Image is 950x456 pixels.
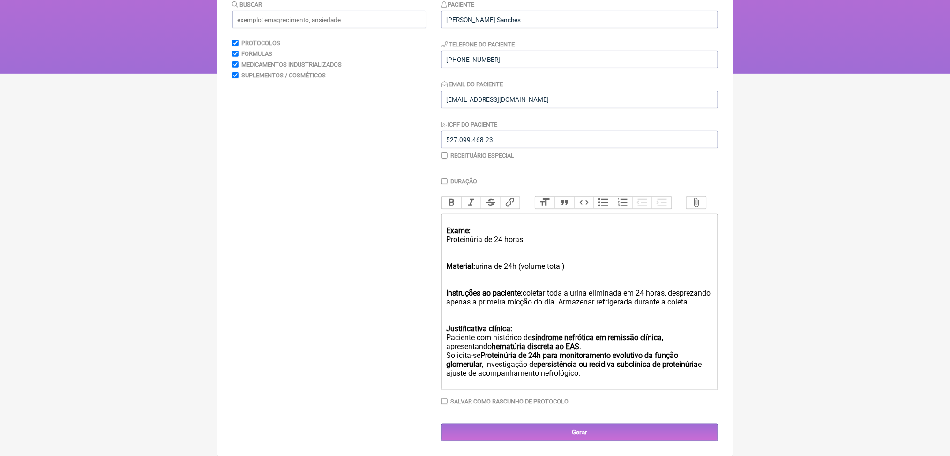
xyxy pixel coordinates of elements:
label: Medicamentos Industrializados [241,61,342,68]
strong: Justificativa clínica: [446,324,512,333]
button: Increase Level [652,197,672,209]
label: Salvar como rascunho de Protocolo [450,398,569,405]
div: Paciente com histórico de , apresentando . Solicita-se , investigação de e ajuste de acompanhamen... [446,315,712,387]
strong: persistência ou recidiva subclínica de proteinúria [537,360,698,369]
strong: Proteinúria de 24h para monitoramento evolutivo da função glomerular [446,351,678,369]
label: Duração [450,178,477,185]
button: Italic [461,197,481,209]
label: Paciente [441,1,475,8]
label: Buscar [232,1,262,8]
button: Bullets [593,197,613,209]
label: Formulas [241,50,272,57]
label: Protocolos [241,39,280,46]
label: Email do Paciente [441,81,503,88]
button: Attach Files [687,197,706,209]
button: Link [501,197,520,209]
label: Suplementos / Cosméticos [241,72,326,79]
strong: síndrome nefrótica em remissão clínica [531,333,662,342]
button: Quote [554,197,574,209]
strong: Instruções ao paciente: [446,289,523,297]
strong: hematúria discreta ao EAS [492,342,579,351]
div: coletar toda a urina eliminada em 24 horas, desprezando apenas a primeira micção do dia. Armazena... [446,280,712,315]
div: Proteinúria de 24 horas [446,217,712,253]
label: Receituário Especial [450,152,514,159]
input: exemplo: emagrecimento, ansiedade [232,11,426,28]
div: urina de 24h (volume total) [446,253,712,280]
button: Strikethrough [481,197,501,209]
strong: Exame: [446,226,471,235]
label: CPF do Paciente [441,121,498,128]
strong: Material: [446,262,475,271]
button: Heading [535,197,555,209]
button: Decrease Level [633,197,652,209]
label: Telefone do Paciente [441,41,515,48]
button: Bold [442,197,462,209]
button: Numbers [613,197,633,209]
input: Gerar [441,424,718,441]
button: Code [574,197,594,209]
